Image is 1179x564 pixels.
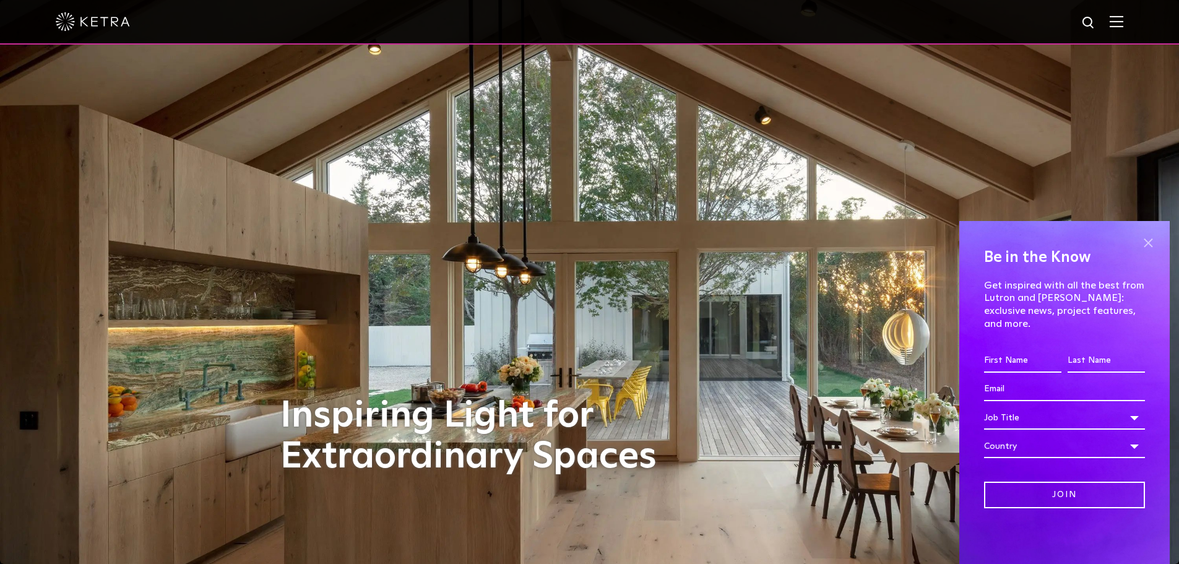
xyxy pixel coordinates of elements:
div: Job Title [984,406,1145,430]
input: Join [984,482,1145,508]
h4: Be in the Know [984,246,1145,269]
input: First Name [984,349,1061,373]
p: Get inspired with all the best from Lutron and [PERSON_NAME]: exclusive news, project features, a... [984,279,1145,331]
img: ketra-logo-2019-white [56,12,130,31]
div: Country [984,435,1145,458]
img: search icon [1081,15,1097,31]
input: Email [984,378,1145,401]
h1: Inspiring Light for Extraordinary Spaces [280,396,683,477]
img: Hamburger%20Nav.svg [1110,15,1123,27]
input: Last Name [1068,349,1145,373]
